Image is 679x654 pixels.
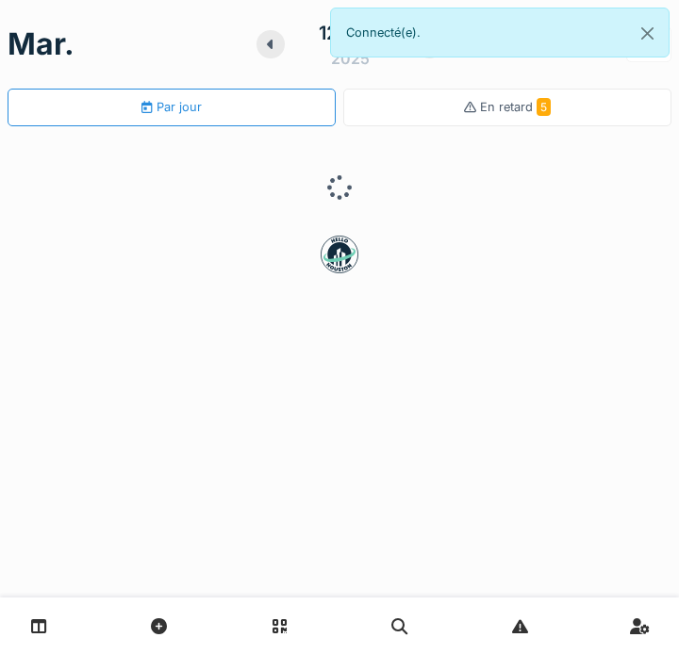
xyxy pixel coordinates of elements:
[8,26,75,62] h1: mar.
[537,98,551,116] span: 5
[331,47,370,70] div: 2025
[141,98,201,116] div: Par jour
[321,236,358,273] img: badge-BVDL4wpA.svg
[480,100,551,114] span: En retard
[626,8,669,58] button: Close
[319,19,382,47] div: 12 août
[330,8,670,57] div: Connecté(e).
